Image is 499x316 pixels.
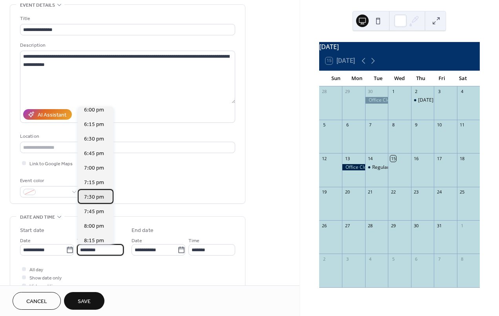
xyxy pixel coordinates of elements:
[322,189,327,195] div: 19
[390,189,396,195] div: 22
[452,71,473,86] div: Sat
[367,71,389,86] div: Tue
[390,89,396,95] div: 1
[410,71,431,86] div: Thu
[20,15,234,23] div: Title
[436,189,442,195] div: 24
[325,71,347,86] div: Sun
[413,122,419,128] div: 9
[459,122,465,128] div: 11
[347,71,368,86] div: Mon
[29,266,43,274] span: All day
[20,1,55,9] span: Event details
[342,164,365,171] div: Office Closure- Thanksgiving Holiday
[413,189,419,195] div: 23
[344,89,350,95] div: 29
[84,150,104,158] span: 6:45 pm
[459,256,465,262] div: 8
[459,223,465,228] div: 1
[411,97,434,104] div: Thanksgiving Food Drive
[413,256,419,262] div: 6
[418,97,458,104] div: [DATE] Food Drive
[436,155,442,161] div: 17
[78,298,91,306] span: Save
[344,256,350,262] div: 3
[322,256,327,262] div: 2
[390,122,396,128] div: 8
[84,208,104,216] span: 7:45 pm
[84,222,104,230] span: 8:00 pm
[20,237,31,245] span: Date
[322,223,327,228] div: 26
[367,155,373,161] div: 14
[367,189,373,195] div: 21
[84,237,104,245] span: 8:15 pm
[390,223,396,228] div: 29
[390,155,396,161] div: 15
[436,256,442,262] div: 7
[459,155,465,161] div: 18
[344,122,350,128] div: 6
[413,89,419,95] div: 2
[436,89,442,95] div: 3
[322,89,327,95] div: 28
[20,132,234,141] div: Location
[84,106,104,114] span: 6:00 pm
[436,223,442,228] div: 31
[372,164,426,171] div: Regular Council Meeting
[413,223,419,228] div: 30
[38,111,66,119] div: AI Assistant
[84,135,104,143] span: 6:30 pm
[344,155,350,161] div: 13
[84,121,104,129] span: 6:15 pm
[64,292,104,310] button: Save
[20,226,44,235] div: Start date
[344,189,350,195] div: 20
[26,298,47,306] span: Cancel
[367,122,373,128] div: 7
[322,155,327,161] div: 12
[29,160,73,168] span: Link to Google Maps
[436,122,442,128] div: 10
[389,71,410,86] div: Wed
[344,223,350,228] div: 27
[413,155,419,161] div: 16
[13,292,61,310] button: Cancel
[431,71,452,86] div: Fri
[365,97,388,104] div: Office Closure
[23,109,72,120] button: AI Assistant
[459,89,465,95] div: 4
[29,274,62,282] span: Show date only
[20,41,234,49] div: Description
[132,226,154,235] div: End date
[84,193,104,201] span: 7:30 pm
[20,177,79,185] div: Event color
[20,213,55,221] span: Date and time
[390,256,396,262] div: 5
[29,282,59,290] span: Hide end time
[84,179,104,187] span: 7:15 pm
[367,256,373,262] div: 4
[322,122,327,128] div: 5
[188,237,199,245] span: Time
[132,237,142,245] span: Date
[459,189,465,195] div: 25
[367,223,373,228] div: 28
[319,42,480,51] div: [DATE]
[84,164,104,172] span: 7:00 pm
[367,89,373,95] div: 30
[365,164,388,171] div: Regular Council Meeting
[77,237,88,245] span: Time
